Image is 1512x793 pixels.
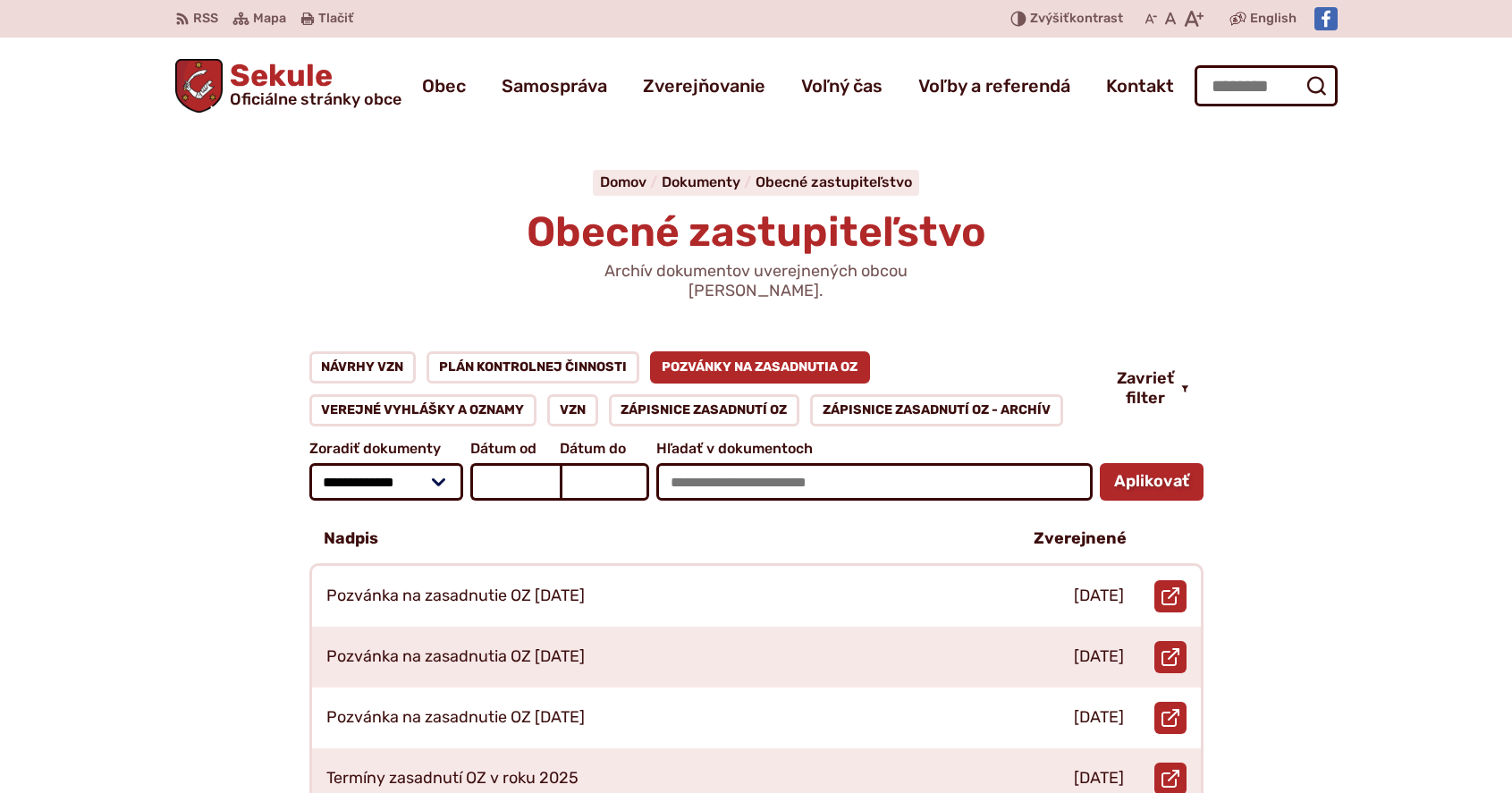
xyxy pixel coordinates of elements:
[1074,586,1124,606] p: [DATE]
[527,207,986,257] span: Obecné zastupiteľstvo
[502,61,607,111] a: Samospráva
[643,61,765,111] a: Zverejňovanie
[309,394,537,426] a: Verejné vyhlášky a oznamy
[1250,8,1297,30] span: English
[656,463,1092,501] input: Hľadať v dokumentoch
[1100,463,1204,501] button: Aplikovať
[1117,369,1174,408] span: Zavrieť filter
[1314,7,1338,30] img: Prejsť na Facebook stránku
[230,91,401,107] span: Oficiálne stránky obce
[662,173,740,190] span: Dokumenty
[542,262,971,300] p: Archív dokumentov uverejnených obcou [PERSON_NAME].
[560,441,649,457] span: Dátum do
[1074,647,1124,667] p: [DATE]
[662,173,756,190] a: Dokumenty
[801,61,883,111] a: Voľný čas
[309,441,464,457] span: Zoradiť dokumenty
[193,8,218,30] span: RSS
[1074,708,1124,728] p: [DATE]
[600,173,646,190] span: Domov
[600,173,662,190] a: Domov
[326,647,585,667] p: Pozvánka na zasadnutia OZ [DATE]
[326,708,585,728] p: Pozvánka na zasadnutie OZ [DATE]
[309,351,417,384] a: Návrhy VZN
[470,441,560,457] span: Dátum od
[1074,769,1124,789] p: [DATE]
[547,394,598,426] a: VZN
[326,586,585,606] p: Pozvánka na zasadnutie OZ [DATE]
[609,394,800,426] a: Zápisnice zasadnutí OZ
[470,463,560,501] input: Dátum od
[656,441,1092,457] span: Hľadať v dokumentoch
[1034,529,1127,549] p: Zverejnené
[223,61,401,107] span: Sekule
[650,351,871,384] a: Pozvánky na zasadnutia OZ
[810,394,1063,426] a: Zápisnice zasadnutí OZ - ARCHÍV
[1030,11,1069,26] span: Zvýšiť
[309,463,464,501] select: Zoradiť dokumenty
[422,61,466,111] a: Obec
[1106,61,1174,111] a: Kontakt
[253,8,286,30] span: Mapa
[918,61,1070,111] a: Voľby a referendá
[560,463,649,501] input: Dátum do
[324,529,378,549] p: Nadpis
[318,12,353,27] span: Tlačiť
[175,59,224,113] img: Prejsť na domovskú stránku
[175,59,402,113] a: Logo Sekule, prejsť na domovskú stránku.
[1102,369,1204,408] button: Zavrieť filter
[756,173,912,190] a: Obecné zastupiteľstvo
[1030,12,1123,27] span: kontrast
[427,351,639,384] a: Plán kontrolnej činnosti
[1246,8,1300,30] a: English
[326,769,579,789] p: Termíny zasadnutí OZ v roku 2025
